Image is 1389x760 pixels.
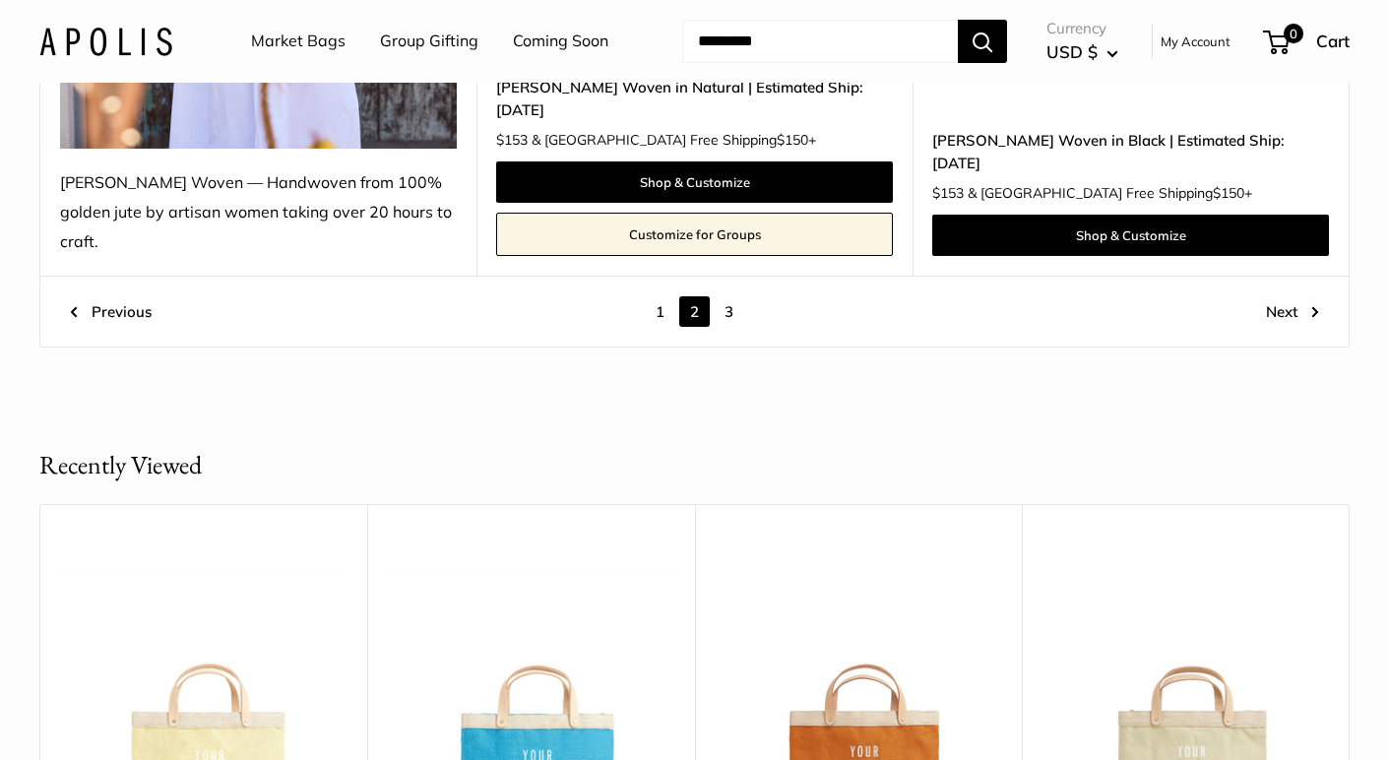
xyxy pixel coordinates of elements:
a: 3 [714,296,744,327]
span: 2 [679,296,710,327]
a: My Account [1161,30,1231,53]
a: [PERSON_NAME] Woven in Natural | Estimated Ship: [DATE] [496,76,893,122]
iframe: Sign Up via Text for Offers [16,685,211,744]
a: [PERSON_NAME] Woven in Black | Estimated Ship: [DATE] [932,129,1329,175]
a: Market Bags [251,27,346,56]
a: 0 Cart [1265,26,1350,57]
a: Previous [70,296,152,327]
span: USD $ [1046,41,1098,62]
a: Shop & Customize [496,161,893,203]
button: USD $ [1046,36,1118,68]
a: Group Gifting [380,27,478,56]
span: & [GEOGRAPHIC_DATA] Free Shipping + [532,133,816,147]
button: Search [958,20,1007,63]
span: $150 [777,131,808,149]
a: 1 [645,296,675,327]
h2: Recently Viewed [39,446,202,484]
span: Cart [1316,31,1350,51]
div: [PERSON_NAME] Woven — Handwoven from 100% golden jute by artisan women taking over 20 hours to cr... [60,168,457,257]
img: Apolis [39,27,172,55]
a: Shop & Customize [932,215,1329,256]
span: 0 [1284,24,1303,43]
a: Coming Soon [513,27,608,56]
span: Currency [1046,15,1118,42]
a: Customize for Groups [496,213,893,256]
span: $153 [932,184,964,202]
a: Next [1266,296,1319,327]
span: $153 [496,131,528,149]
input: Search... [682,20,958,63]
span: $150 [1213,184,1244,202]
span: & [GEOGRAPHIC_DATA] Free Shipping + [968,186,1252,200]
